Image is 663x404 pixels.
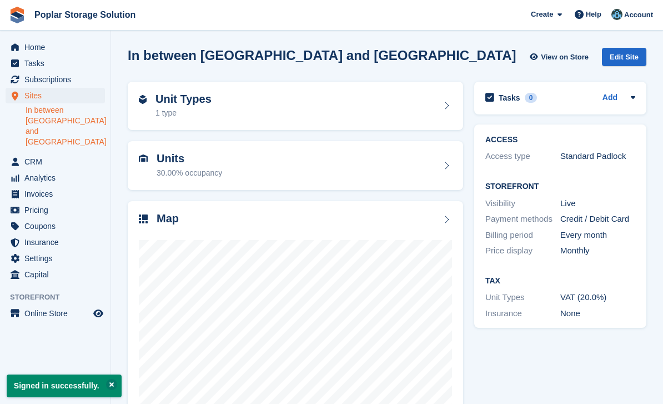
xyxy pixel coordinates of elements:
[128,82,463,131] a: Unit Types 1 type
[485,197,560,210] div: Visibility
[24,56,91,71] span: Tasks
[485,213,560,226] div: Payment methods
[560,229,635,242] div: Every month
[485,229,560,242] div: Billing period
[485,307,560,320] div: Insurance
[485,291,560,304] div: Unit Types
[611,9,622,20] img: Andrew Cumming
[6,235,105,250] a: menu
[139,215,148,223] img: map-icn-33ee37083ee616e46c38cad1a60f524a97daa1e2b2c8c0bc3eb3415660979fc1.svg
[6,72,105,87] a: menu
[560,197,635,210] div: Live
[24,202,91,218] span: Pricing
[30,6,140,24] a: Poplar Storage Solution
[24,170,91,186] span: Analytics
[157,212,179,225] h2: Map
[157,167,222,179] div: 30.00% occupancy
[24,154,91,169] span: CRM
[485,277,635,286] h2: Tax
[560,307,635,320] div: None
[6,170,105,186] a: menu
[92,307,105,320] a: Preview store
[6,186,105,202] a: menu
[586,9,601,20] span: Help
[560,291,635,304] div: VAT (20.0%)
[485,150,560,163] div: Access type
[6,306,105,321] a: menu
[24,251,91,266] span: Settings
[155,107,212,119] div: 1 type
[528,48,593,66] a: View on Store
[499,93,520,103] h2: Tasks
[26,105,105,147] a: In between [GEOGRAPHIC_DATA] and [GEOGRAPHIC_DATA]
[24,267,91,282] span: Capital
[6,39,105,55] a: menu
[128,48,516,63] h2: In between [GEOGRAPHIC_DATA] and [GEOGRAPHIC_DATA]
[24,186,91,202] span: Invoices
[602,92,617,104] a: Add
[6,56,105,71] a: menu
[541,52,589,63] span: View on Store
[602,48,646,66] div: Edit Site
[6,154,105,169] a: menu
[10,292,110,303] span: Storefront
[9,7,26,23] img: stora-icon-8386f47178a22dfd0bd8f6a31ec36ba5ce8667c1dd55bd0f319d3a0aa187defe.svg
[155,93,212,106] h2: Unit Types
[6,88,105,103] a: menu
[128,141,463,190] a: Units 30.00% occupancy
[139,154,148,162] img: unit-icn-7be61d7bf1b0ce9d3e12c5938cc71ed9869f7b940bace4675aadf7bd6d80202e.svg
[531,9,553,20] span: Create
[139,95,147,104] img: unit-type-icn-2b2737a686de81e16bb02015468b77c625bbabd49415b5ef34ead5e3b44a266d.svg
[24,88,91,103] span: Sites
[24,306,91,321] span: Online Store
[525,93,538,103] div: 0
[485,245,560,257] div: Price display
[560,213,635,226] div: Credit / Debit Card
[24,235,91,250] span: Insurance
[560,245,635,257] div: Monthly
[7,375,122,397] p: Signed in successfully.
[485,182,635,191] h2: Storefront
[24,39,91,55] span: Home
[6,251,105,266] a: menu
[6,267,105,282] a: menu
[560,150,635,163] div: Standard Padlock
[24,218,91,234] span: Coupons
[24,72,91,87] span: Subscriptions
[602,48,646,71] a: Edit Site
[6,202,105,218] a: menu
[485,136,635,144] h2: ACCESS
[157,152,222,165] h2: Units
[624,9,653,21] span: Account
[6,218,105,234] a: menu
